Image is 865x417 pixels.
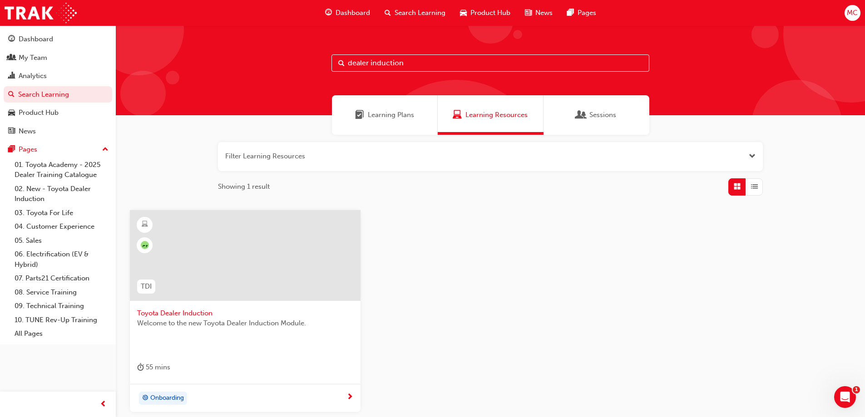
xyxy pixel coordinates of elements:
[19,126,36,137] div: News
[4,141,112,158] button: Pages
[19,144,37,155] div: Pages
[331,54,649,72] input: Search...
[395,8,445,18] span: Search Learning
[377,4,453,22] a: search-iconSearch Learning
[8,35,15,44] span: guage-icon
[318,4,377,22] a: guage-iconDashboard
[218,182,270,192] span: Showing 1 result
[19,108,59,118] div: Product Hub
[11,299,112,313] a: 09. Technical Training
[8,128,15,136] span: news-icon
[325,7,332,19] span: guage-icon
[4,68,112,84] a: Analytics
[577,110,586,120] span: Sessions
[460,7,467,19] span: car-icon
[336,8,370,18] span: Dashboard
[338,58,345,69] span: Search
[853,386,860,393] span: 1
[560,4,603,22] a: pages-iconPages
[141,281,152,292] span: TDI
[100,399,107,410] span: prev-icon
[11,271,112,285] a: 07. Parts21 Certification
[332,95,438,135] a: Learning PlansLearning Plans
[137,362,170,373] div: 55 mins
[142,392,148,404] span: target-icon
[751,182,758,192] span: List
[150,393,184,403] span: Onboarding
[137,318,353,329] span: Welcome to the new Toyota Dealer Induction Module.
[8,72,15,80] span: chart-icon
[567,7,574,19] span: pages-icon
[4,49,112,66] a: My Team
[11,247,112,271] a: 06. Electrification (EV & Hybrid)
[453,110,462,120] span: Learning Resources
[19,53,47,63] div: My Team
[11,158,112,182] a: 01. Toyota Academy - 2025 Dealer Training Catalogue
[355,110,364,120] span: Learning Plans
[8,146,15,154] span: pages-icon
[518,4,560,22] a: news-iconNews
[11,182,112,206] a: 02. New - Toyota Dealer Induction
[11,313,112,327] a: 10. TUNE Rev-Up Training
[535,8,553,18] span: News
[578,8,596,18] span: Pages
[19,71,47,81] div: Analytics
[453,4,518,22] a: car-iconProduct Hub
[4,123,112,140] a: News
[346,393,353,402] span: next-icon
[589,110,616,120] span: Sessions
[8,54,15,62] span: people-icon
[525,7,532,19] span: news-icon
[11,206,112,220] a: 03. Toyota For Life
[11,220,112,234] a: 04. Customer Experience
[465,110,528,120] span: Learning Resources
[8,91,15,99] span: search-icon
[385,7,391,19] span: search-icon
[137,362,144,373] span: duration-icon
[845,5,860,21] button: MC
[102,144,109,156] span: up-icon
[4,31,112,48] a: Dashboard
[847,8,858,18] span: MC
[544,95,649,135] a: SessionsSessions
[130,210,361,412] a: null-iconTDIToyota Dealer InductionWelcome to the new Toyota Dealer Induction Module.duration-ico...
[749,151,756,162] button: Open the filter
[5,3,77,23] img: Trak
[470,8,510,18] span: Product Hub
[438,95,544,135] a: Learning ResourcesLearning Resources
[19,34,53,44] div: Dashboard
[142,219,148,231] span: learningResourceType_ELEARNING-icon
[141,241,149,249] span: null-icon
[4,104,112,121] a: Product Hub
[368,110,414,120] span: Learning Plans
[11,327,112,341] a: All Pages
[137,308,353,319] span: Toyota Dealer Induction
[4,86,112,103] a: Search Learning
[8,109,15,117] span: car-icon
[734,182,741,192] span: Grid
[11,234,112,248] a: 05. Sales
[834,386,856,408] iframe: Intercom live chat
[4,29,112,141] button: DashboardMy TeamAnalyticsSearch LearningProduct HubNews
[11,285,112,299] a: 08. Service Training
